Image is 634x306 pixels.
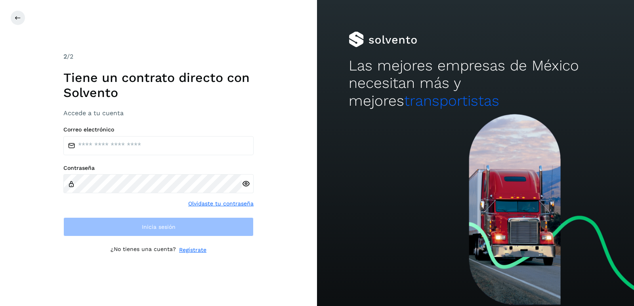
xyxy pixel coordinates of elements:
[63,109,254,117] h3: Accede a tu cuenta
[111,246,176,254] p: ¿No tienes una cuenta?
[63,217,254,236] button: Inicia sesión
[63,52,254,61] div: /2
[349,57,602,110] h2: Las mejores empresas de México necesitan más y mejores
[63,70,254,101] h1: Tiene un contrato directo con Solvento
[63,53,67,60] span: 2
[404,92,499,109] span: transportistas
[63,165,254,171] label: Contraseña
[188,200,254,208] a: Olvidaste tu contraseña
[63,126,254,133] label: Correo electrónico
[142,224,176,230] span: Inicia sesión
[179,246,206,254] a: Regístrate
